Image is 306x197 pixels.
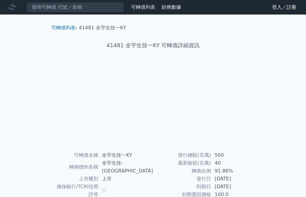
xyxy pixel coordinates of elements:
[211,183,253,191] td: [DATE]
[153,151,211,159] td: 發行總額(百萬)
[162,4,181,10] a: 財務數據
[153,167,211,175] td: 轉換比例
[211,175,253,183] td: [DATE]
[54,175,99,183] td: 上市櫃別
[51,25,76,31] a: 可轉債列表
[98,175,153,183] td: 上市
[153,183,211,191] td: 到期日
[211,167,253,175] td: 91.86%
[102,188,107,193] span: 無
[27,2,124,12] input: 搜尋可轉債 代號／名稱
[54,151,99,159] td: 可轉債名稱
[54,159,99,175] td: 轉換標的名稱
[51,24,77,31] li: ›
[153,159,211,167] td: 最新餘額(百萬)
[131,4,155,10] a: 可轉債列表
[98,151,153,159] td: 全宇生技一KY
[211,151,253,159] td: 500
[79,24,126,31] li: 41481 全宇生技一KY
[98,159,153,175] td: 全宇生技-[GEOGRAPHIC_DATA]
[267,2,301,12] a: 登入／註冊
[153,175,211,183] td: 發行日
[211,159,253,167] td: 40
[46,41,260,50] h1: 41481 全宇生技一KY 可轉債詳細資訊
